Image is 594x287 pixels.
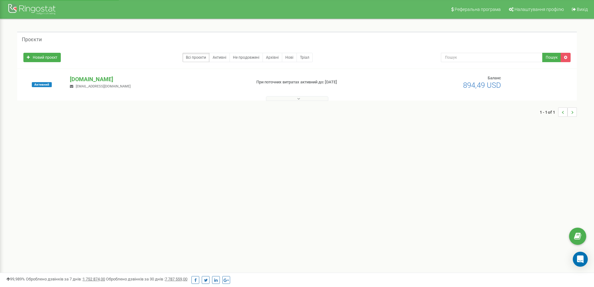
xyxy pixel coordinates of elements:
u: 7 787 559,00 [165,277,187,281]
a: Активні [209,53,230,62]
a: Нові [282,53,297,62]
p: [DOMAIN_NAME] [70,75,246,83]
div: Open Intercom Messenger [573,252,588,267]
span: 99,989% [6,277,25,281]
span: Баланс [488,76,501,80]
span: 1 - 1 of 1 [540,107,558,117]
h5: Проєкти [22,37,42,42]
span: Оброблено дзвінків за 7 днів : [26,277,105,281]
nav: ... [540,101,577,123]
a: Тріал [297,53,313,62]
span: Налаштування профілю [514,7,564,12]
span: Оброблено дзвінків за 30 днів : [106,277,187,281]
input: Пошук [441,53,543,62]
span: Активний [32,82,52,87]
a: Всі проєкти [182,53,210,62]
a: Не продовжені [229,53,263,62]
a: Новий проєкт [23,53,61,62]
span: Вихід [577,7,588,12]
button: Пошук [542,53,561,62]
span: 894,49 USD [463,81,501,90]
span: [EMAIL_ADDRESS][DOMAIN_NAME] [76,84,131,88]
span: Реферальна програма [455,7,501,12]
a: Архівні [263,53,282,62]
p: При поточних витратах активний до: [DATE] [256,79,386,85]
u: 1 752 874,00 [83,277,105,281]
